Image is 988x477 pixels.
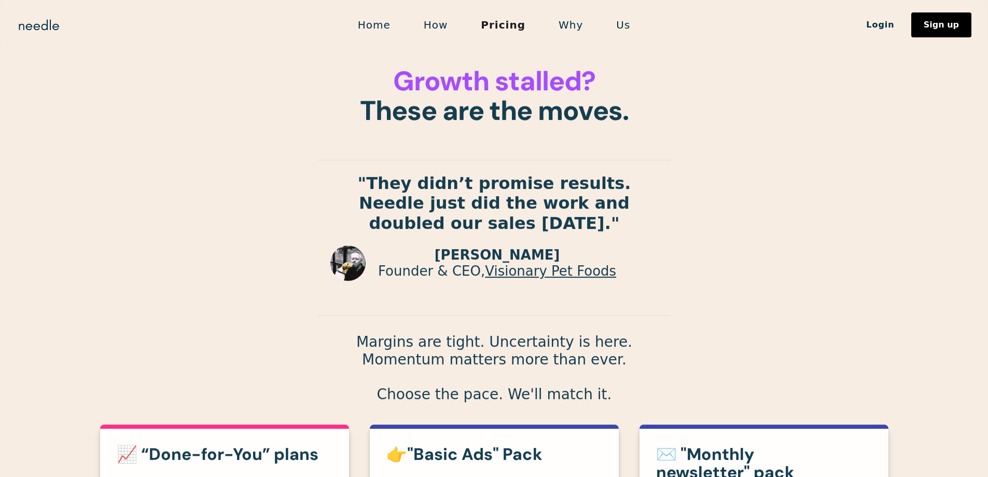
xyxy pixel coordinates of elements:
a: How [407,14,465,36]
a: Login [850,16,911,34]
a: Us [600,14,647,36]
p: Margins are tight. Uncertainty is here. Momentum matters more than ever. Choose the pace. We'll m... [318,333,671,403]
a: Visionary Pet Foods [485,264,616,279]
a: Sign up [911,12,971,37]
a: Pricing [464,14,542,36]
a: Home [341,14,407,36]
strong: "They didn’t promise results. Needle just did the work and doubled our sales [DATE]." [357,173,631,233]
div: Sign up [924,21,959,29]
p: Founder & CEO, [378,264,616,280]
h3: 📈 “Done-for-You” plans [117,445,332,464]
p: [PERSON_NAME] [378,248,616,264]
a: Why [542,14,600,36]
strong: 👉"Basic Ads" Pack [386,443,542,465]
span: Growth stalled? [393,63,595,99]
h1: These are the moves. [318,66,671,126]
